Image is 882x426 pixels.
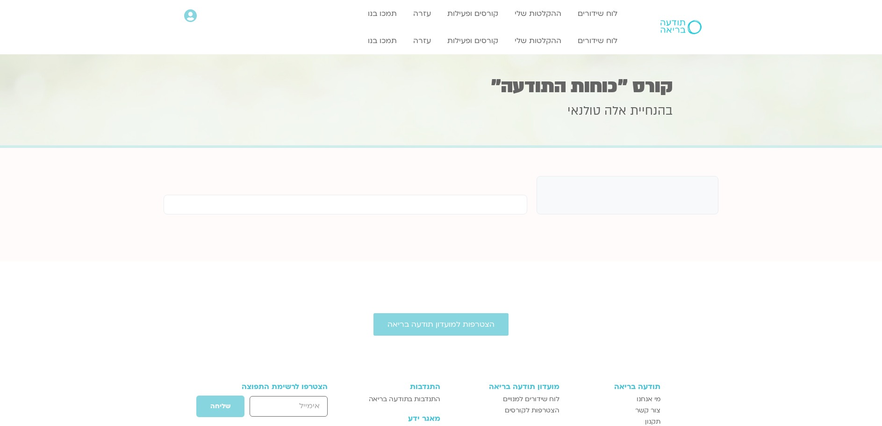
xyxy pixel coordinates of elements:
[637,394,660,405] span: מי אנחנו
[450,394,559,405] a: לוח שידורים למנויים
[569,394,660,405] a: מי אנחנו
[222,382,328,391] h3: הצטרפו לרשימת התפוצה
[443,5,503,22] a: קורסים ופעילות
[510,32,566,50] a: ההקלטות שלי
[369,394,440,405] span: התנדבות בתודעה בריאה
[630,103,673,119] span: בהנחיית
[387,320,495,329] span: הצטרפות למועדון תודעה בריאה
[573,5,622,22] a: לוח שידורים
[660,20,702,34] img: תודעה בריאה
[450,382,559,391] h3: מועדון תודעה בריאה
[353,414,440,423] h3: מאגר ידע
[363,5,402,22] a: תמכו בנו
[353,382,440,391] h3: התנדבות
[569,382,660,391] h3: תודעה בריאה
[505,405,559,416] span: הצטרפות לקורסים
[635,405,660,416] span: צור קשר
[443,32,503,50] a: קורסים ופעילות
[210,77,673,95] h1: קורס "כוחות התודעה"
[363,32,402,50] a: תמכו בנו
[503,394,559,405] span: לוח שידורים למנויים
[222,395,328,422] form: טופס חדש
[353,394,440,405] a: התנדבות בתודעה בריאה
[573,32,622,50] a: לוח שידורים
[567,103,626,119] span: אלה טולנאי
[569,405,660,416] a: צור קשר
[196,395,245,418] button: שליחה
[450,405,559,416] a: הצטרפות לקורסים
[510,5,566,22] a: ההקלטות שלי
[210,403,230,410] span: שליחה
[373,313,509,336] a: הצטרפות למועדון תודעה בריאה
[409,32,436,50] a: עזרה
[409,5,436,22] a: עזרה
[250,396,328,416] input: אימייל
